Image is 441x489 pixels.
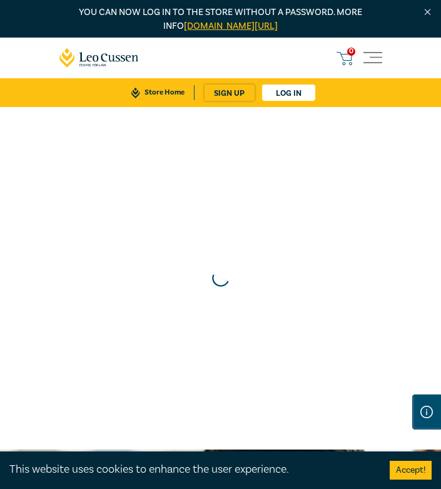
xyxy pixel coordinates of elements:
img: Information Icon [420,406,433,418]
span: 0 [347,48,355,56]
img: Close [422,7,433,18]
a: sign up [205,85,255,101]
button: Accept cookies [390,461,432,480]
div: This website uses cookies to enhance the user experience. [9,461,371,478]
a: Store Home [122,85,194,100]
p: You can now log in to the store without a password. More info [59,6,382,33]
button: Toggle navigation [363,49,382,68]
a: Log in [262,85,315,101]
a: [DOMAIN_NAME][URL] [184,20,278,32]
